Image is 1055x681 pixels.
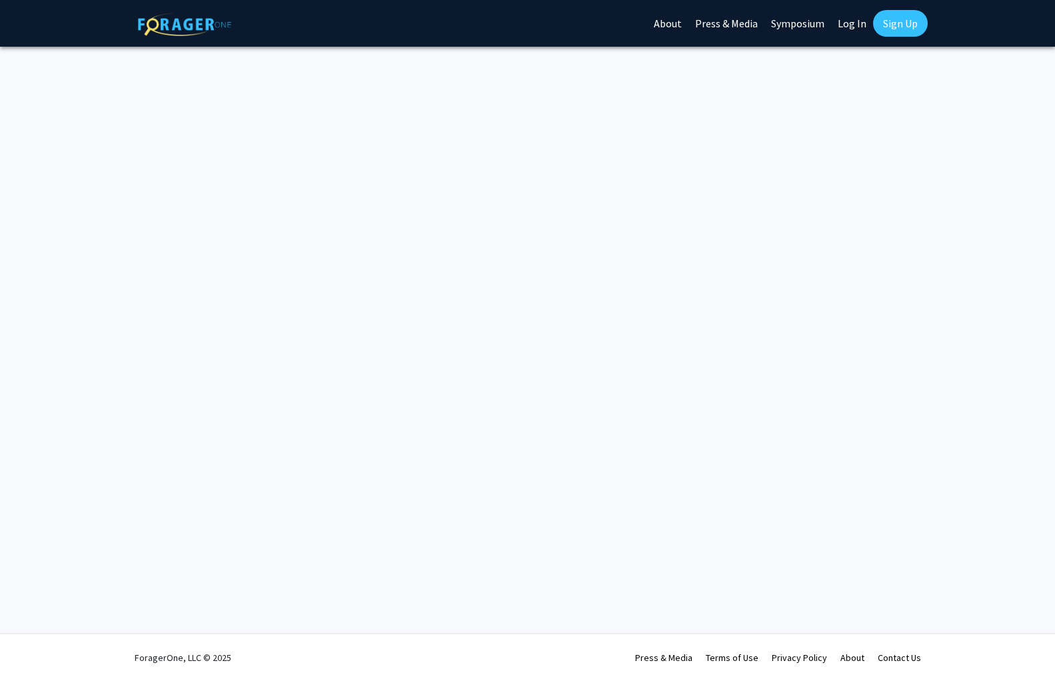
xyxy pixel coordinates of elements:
[138,13,231,36] img: ForagerOne Logo
[135,634,231,681] div: ForagerOne, LLC © 2025
[772,652,827,664] a: Privacy Policy
[873,10,928,37] a: Sign Up
[635,652,692,664] a: Press & Media
[706,652,758,664] a: Terms of Use
[840,652,864,664] a: About
[878,652,921,664] a: Contact Us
